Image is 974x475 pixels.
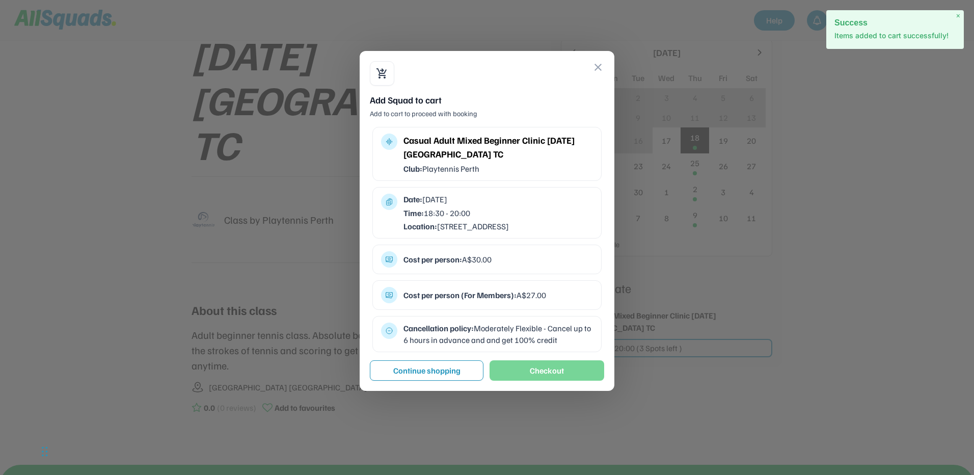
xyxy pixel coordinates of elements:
button: close [592,61,604,73]
div: Casual Adult Mixed Beginner Clinic [DATE] [GEOGRAPHIC_DATA] TC [403,134,593,161]
div: A$27.00 [403,289,593,301]
strong: Cancellation policy: [403,323,474,333]
div: Add Squad to cart [370,94,604,107]
div: Moderately Flexible - Cancel up to 6 hours in advance and and get 100% credit [403,323,593,346]
button: shopping_cart_checkout [376,67,388,80]
div: Add to cart to proceed with booking [370,109,604,119]
strong: Location: [403,221,437,231]
strong: Cost per person: [403,254,462,265]
h2: Success [834,18,956,27]
div: [DATE] [403,194,593,205]
button: Checkout [490,360,604,381]
p: Items added to cart successfully! [834,31,956,41]
div: 18:30 - 20:00 [403,207,593,219]
span: × [956,12,960,20]
div: Playtennis Perth [403,163,593,174]
strong: Time: [403,208,424,218]
strong: Date: [403,194,422,204]
strong: Club: [403,164,422,174]
button: multitrack_audio [385,138,393,146]
div: A$30.00 [403,254,593,265]
strong: Cost per person (For Members): [403,290,517,300]
button: Continue shopping [370,360,483,381]
div: [STREET_ADDRESS] [403,221,593,232]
